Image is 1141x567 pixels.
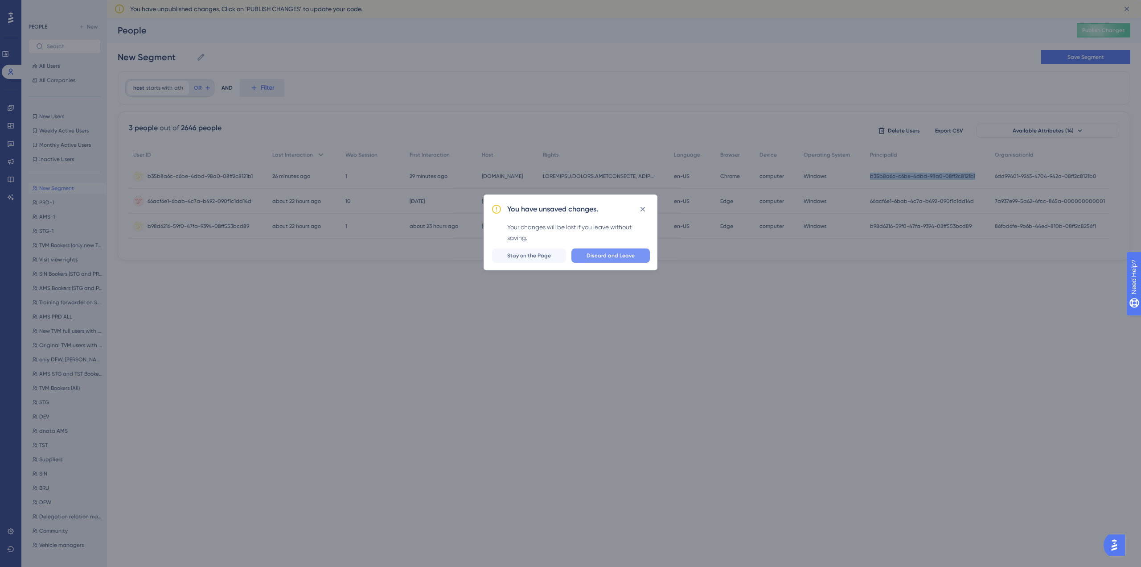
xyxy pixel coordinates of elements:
[507,252,551,259] span: Stay on the Page
[507,204,598,215] h2: You have unsaved changes.
[587,252,635,259] span: Discard and Leave
[507,222,650,243] div: Your changes will be lost if you leave without saving.
[21,2,56,13] span: Need Help?
[1104,532,1130,559] iframe: UserGuiding AI Assistant Launcher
